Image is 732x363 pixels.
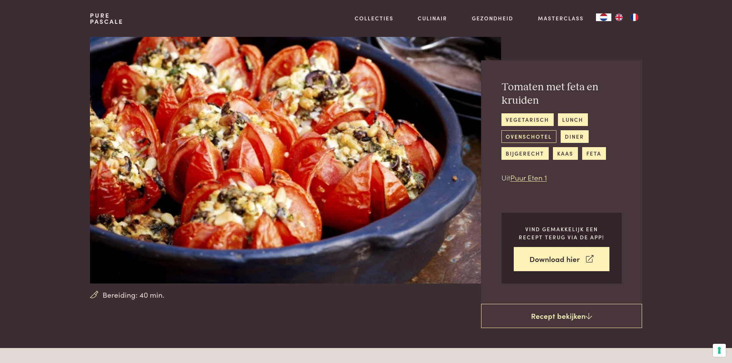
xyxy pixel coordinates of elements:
[90,37,501,283] img: Tomaten met feta en kruiden
[582,147,606,160] a: feta
[418,14,447,22] a: Culinair
[596,13,611,21] div: Language
[510,172,547,182] a: Puur Eten 1
[501,130,556,143] a: ovenschotel
[472,14,513,22] a: Gezondheid
[538,14,584,22] a: Masterclass
[103,289,164,300] span: Bereiding: 40 min.
[481,304,642,328] a: Recept bekijken
[713,344,726,357] button: Uw voorkeuren voor toestemming voor trackingtechnologieën
[501,81,622,107] h2: Tomaten met feta en kruiden
[553,147,578,160] a: kaas
[355,14,393,22] a: Collecties
[611,13,642,21] ul: Language list
[596,13,642,21] aside: Language selected: Nederlands
[558,113,588,126] a: lunch
[90,12,123,25] a: PurePascale
[514,247,609,271] a: Download hier
[627,13,642,21] a: FR
[501,147,549,160] a: bijgerecht
[514,225,609,241] p: Vind gemakkelijk een recept terug via de app!
[561,130,589,143] a: diner
[501,172,622,183] p: Uit
[611,13,627,21] a: EN
[501,113,554,126] a: vegetarisch
[596,13,611,21] a: NL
